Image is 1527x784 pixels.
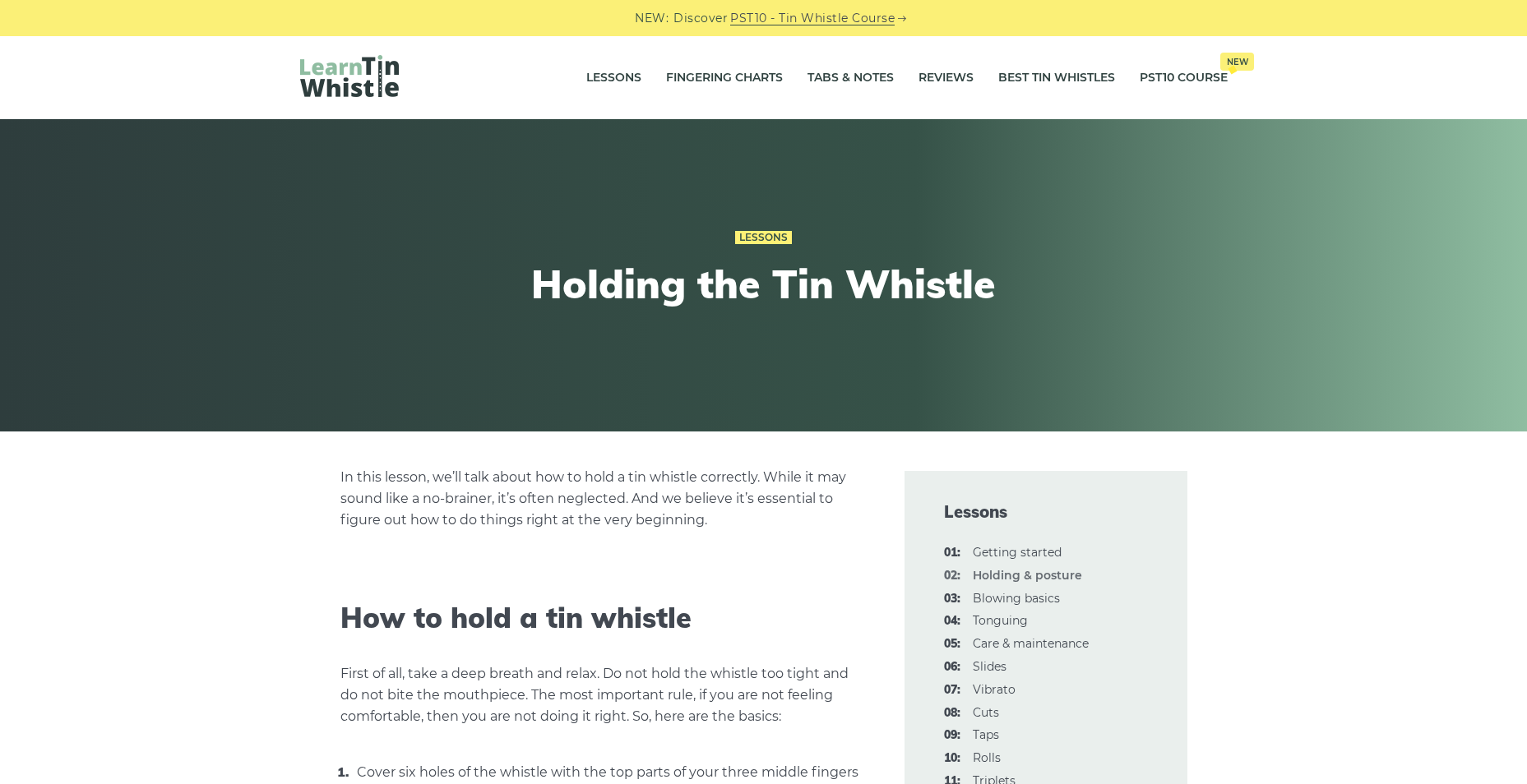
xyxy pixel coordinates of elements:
a: Fingering Charts [666,58,783,99]
span: New [1220,53,1254,71]
a: Lessons [586,58,641,99]
a: 10:Rolls [973,750,1001,765]
p: In this lesson, we’ll talk about how to hold a tin whistle correctly. While it may sound like a n... [340,467,865,531]
h2: How to hold a tin whistle [340,602,865,635]
span: 07: [944,680,960,700]
span: Lessons [944,500,1148,523]
span: 08: [944,703,960,723]
a: PST10 CourseNew [1140,58,1228,99]
img: LearnTinWhistle.com [300,55,399,97]
span: 06: [944,657,960,677]
a: Best Tin Whistles [998,58,1115,99]
span: 10: [944,749,960,768]
span: 04: [944,611,960,631]
a: 03:Blowing basics [973,591,1060,606]
a: 09:Taps [973,727,999,742]
span: 01: [944,543,960,563]
a: Reviews [919,58,974,99]
a: 04:Tonguing [973,613,1028,628]
strong: Holding & posture [973,568,1082,583]
a: 08:Cuts [973,705,999,720]
a: Tabs & Notes [807,58,894,99]
a: 07:Vibrato [973,682,1016,697]
a: Lessons [735,231,792,244]
a: 05:Care & maintenance [973,636,1089,651]
span: 09: [944,726,960,745]
a: 01:Getting started [973,545,1062,560]
span: 03: [944,589,960,609]
a: 06:Slides [973,659,1006,674]
p: First of all, take a deep breath and relax. Do not hold the whistle too tight and do not bite the... [340,663,865,727]
span: 02: [944,566,960,586]
h1: Holding the Tin Whistle [461,261,1067,308]
span: 05: [944,634,960,654]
